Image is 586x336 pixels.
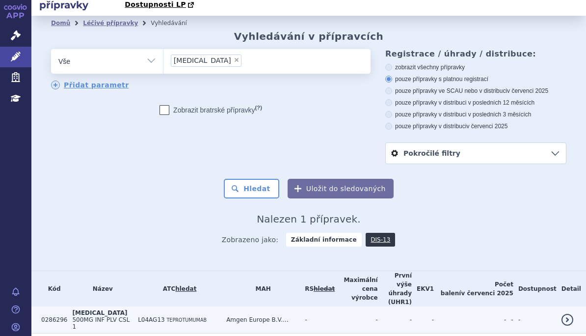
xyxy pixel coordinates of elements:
label: pouze přípravky s platnou registrací [385,75,566,83]
abbr: (?) [255,105,262,111]
h3: Registrace / úhrady / distribuce: [385,49,566,58]
td: - [335,307,377,334]
span: v červenci 2025 [507,87,548,94]
strong: Základní informace [286,233,362,247]
td: - [434,307,506,334]
th: Dostupnost [513,271,557,307]
label: pouze přípravky v distribuci v posledních 3 měsících [385,111,566,118]
th: MAH [221,271,300,307]
label: Zobrazit bratrské přípravky [160,105,262,115]
button: Uložit do sledovaných [288,179,394,198]
span: TEPROTUMUMAB [167,317,207,323]
td: 0286296 [36,307,67,334]
th: Detail [557,271,586,307]
a: Léčivé přípravky [83,20,138,27]
span: v červenci 2025 [461,290,513,297]
li: Vyhledávání [151,16,200,30]
th: Kód [36,271,67,307]
h2: Vyhledávání v přípravcích [234,30,384,42]
a: vyhledávání neobsahuje žádnou platnou referenční skupinu [314,285,335,292]
td: - [378,307,412,334]
span: [MEDICAL_DATA] [72,309,127,316]
a: hledat [175,285,196,292]
button: Hledat [224,179,279,198]
label: zobrazit všechny přípravky [385,63,566,71]
span: Nalezen 1 přípravek. [257,213,361,225]
span: L04AG13 [138,316,165,323]
a: DIS-13 [366,233,395,247]
span: v červenci 2025 [466,123,507,130]
th: EKV1 [412,271,434,307]
label: pouze přípravky v distribuci [385,122,566,130]
span: [MEDICAL_DATA] [174,57,231,64]
input: [MEDICAL_DATA] [244,54,250,66]
a: Pokročilé filtry [386,143,566,164]
a: Přidat parametr [51,81,129,89]
td: Amgen Europe B.V.... [221,307,300,334]
label: pouze přípravky ve SCAU nebo v distribuci [385,87,566,95]
th: První výše úhrady (UHR1) [378,271,412,307]
th: Název [67,271,133,307]
span: 500MG INF PLV CSL 1 [72,316,130,330]
label: pouze přípravky v distribuci v posledních 12 měsících [385,99,566,107]
a: Domů [51,20,70,27]
span: × [234,57,240,63]
th: Maximální cena výrobce [335,271,377,307]
th: RS [300,271,335,307]
td: - [506,307,513,334]
a: detail [561,314,573,326]
td: - [412,307,434,334]
span: Dostupnosti LP [125,0,186,8]
td: - [513,307,557,334]
del: hledat [314,285,335,292]
td: - [300,307,335,334]
th: ATC [133,271,221,307]
th: Počet balení [434,271,513,307]
span: Zobrazeno jako: [222,233,279,247]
